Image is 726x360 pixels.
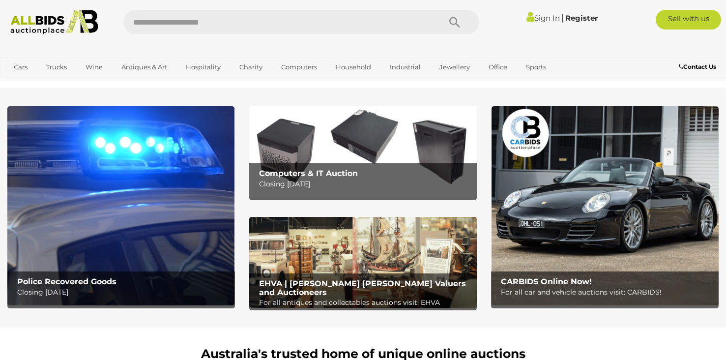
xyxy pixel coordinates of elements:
button: Search [430,10,479,34]
a: Trucks [40,59,73,75]
a: Charity [233,59,269,75]
a: Cars [7,59,34,75]
a: Computers & IT Auction Computers & IT Auction Closing [DATE] [249,106,476,197]
a: Sell with us [656,10,721,30]
img: EHVA | Evans Hastings Valuers and Auctioneers [249,217,476,308]
a: Jewellery [433,59,476,75]
span: | [561,12,564,23]
b: CARBIDS Online Now! [501,277,592,286]
a: Contact Us [679,61,719,72]
p: For all car and vehicle auctions visit: CARBIDS! [501,286,714,299]
a: Household [329,59,378,75]
a: EHVA | Evans Hastings Valuers and Auctioneers EHVA | [PERSON_NAME] [PERSON_NAME] Valuers and Auct... [249,217,476,308]
b: Police Recovered Goods [17,277,116,286]
a: Wine [79,59,109,75]
a: [GEOGRAPHIC_DATA] [7,76,90,92]
b: EHVA | [PERSON_NAME] [PERSON_NAME] Valuers and Auctioneers [259,279,466,297]
img: Police Recovered Goods [7,106,234,305]
a: Police Recovered Goods Police Recovered Goods Closing [DATE] [7,106,234,305]
b: Contact Us [679,63,716,70]
img: Computers & IT Auction [249,106,476,197]
a: Sports [520,59,552,75]
a: Antiques & Art [115,59,174,75]
b: Computers & IT Auction [259,169,358,178]
a: Register [565,13,598,23]
img: CARBIDS Online Now! [492,106,719,305]
p: Closing [DATE] [17,286,230,299]
img: Allbids.com.au [5,10,103,34]
p: For all antiques and collectables auctions visit: EHVA [259,297,472,309]
a: Hospitality [179,59,227,75]
a: Computers [275,59,323,75]
a: Sign In [526,13,560,23]
a: Industrial [383,59,427,75]
p: Closing [DATE] [259,178,472,190]
a: CARBIDS Online Now! CARBIDS Online Now! For all car and vehicle auctions visit: CARBIDS! [492,106,719,305]
a: Office [482,59,514,75]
